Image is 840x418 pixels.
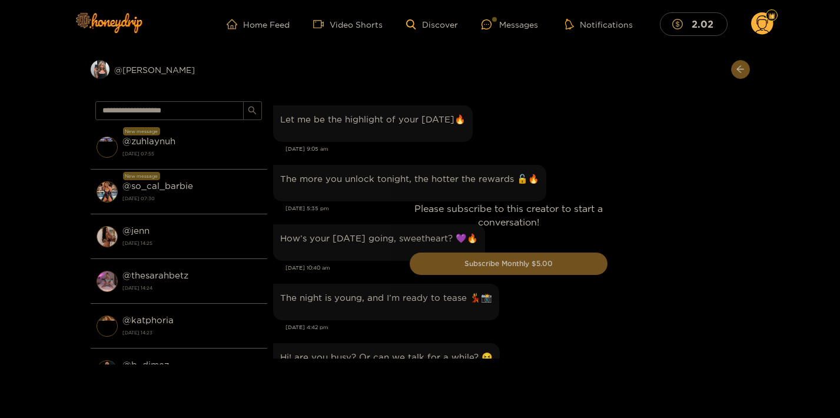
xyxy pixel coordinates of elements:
[660,12,728,35] button: 2.02
[248,106,257,116] span: search
[243,101,262,120] button: search
[122,193,261,204] strong: [DATE] 07:30
[313,19,330,29] span: video-camera
[97,271,118,292] img: conversation
[410,202,607,229] p: Please subscribe to this creator to start a conversation!
[122,225,150,235] strong: @ jenn
[123,172,160,180] div: New message
[122,148,261,159] strong: [DATE] 07:55
[736,65,745,75] span: arrow-left
[731,60,750,79] button: arrow-left
[122,270,188,280] strong: @ thesarahbetz
[123,127,160,135] div: New message
[122,315,174,325] strong: @ katphoria
[482,18,538,31] div: Messages
[97,137,118,158] img: conversation
[97,316,118,337] img: conversation
[122,238,261,248] strong: [DATE] 14:25
[406,19,457,29] a: Discover
[672,19,689,29] span: dollar
[122,283,261,293] strong: [DATE] 14:24
[690,18,715,30] mark: 2.02
[410,253,607,275] button: Subscribe Monthly $5.00
[227,19,243,29] span: home
[97,360,118,381] img: conversation
[122,327,261,338] strong: [DATE] 14:23
[562,18,636,30] button: Notifications
[97,226,118,247] img: conversation
[768,12,775,19] img: Fan Level
[122,136,175,146] strong: @ zuhlaynuh
[122,181,193,191] strong: @ so_cal_barbie
[313,19,383,29] a: Video Shorts
[227,19,290,29] a: Home Feed
[91,60,267,79] div: @[PERSON_NAME]
[97,181,118,203] img: conversation
[122,360,169,370] strong: @ b_dimez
